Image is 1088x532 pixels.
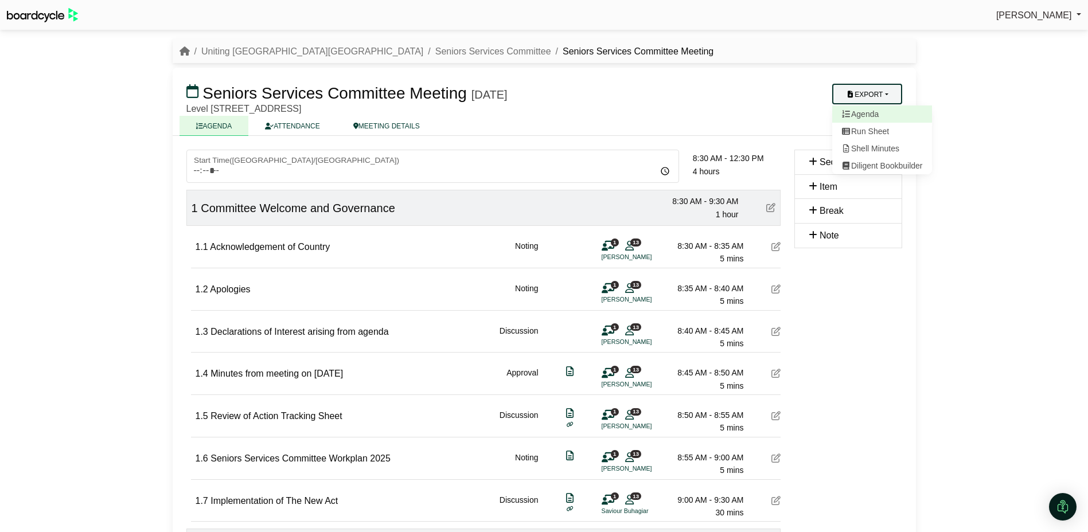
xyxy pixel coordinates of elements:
span: Item [820,182,837,191]
a: Run Sheet [832,123,932,140]
span: Committee Welcome and Governance [201,202,395,214]
span: Seniors Services Committee Workplan 2025 [210,453,391,463]
button: Export [832,84,902,104]
a: MEETING DETAILS [337,116,436,136]
a: Shell Minutes [832,140,932,157]
a: Uniting [GEOGRAPHIC_DATA][GEOGRAPHIC_DATA] [201,46,423,56]
span: 13 [630,450,641,457]
span: Review of Action Tracking Sheet [210,411,342,421]
span: Break [820,206,844,216]
div: 8:30 AM - 9:30 AM [658,195,739,208]
a: Seniors Services Committee [435,46,551,56]
li: Saviour Buhagiar [602,506,688,516]
span: 1 hour [716,210,739,219]
div: Discussion [500,409,539,435]
div: 8:40 AM - 8:45 AM [664,324,744,337]
span: 1 [611,238,619,246]
span: 13 [630,238,641,246]
span: 5 mins [720,465,743,475]
span: Declarations of Interest arising from agenda [210,327,388,337]
span: Seniors Services Committee Meeting [202,84,467,102]
div: Open Intercom Messenger [1049,493,1077,521]
div: Discussion [500,324,539,350]
div: 9:00 AM - 9:30 AM [664,494,744,506]
span: Note [820,230,839,240]
span: [PERSON_NAME] [996,10,1072,20]
span: 30 mins [715,508,743,517]
span: 1.3 [196,327,208,337]
span: 13 [630,492,641,500]
span: 5 mins [720,423,743,432]
nav: breadcrumb [180,44,714,59]
li: [PERSON_NAME] [602,337,688,347]
span: Acknowledgement of Country [210,242,330,252]
img: BoardcycleBlackGreen-aaafeed430059cb809a45853b8cf6d952af9d84e6e89e1f1685b34bfd5cb7d64.svg [7,8,78,22]
span: 5 mins [720,381,743,390]
span: Minutes from meeting on [DATE] [210,369,343,378]
li: [PERSON_NAME] [602,295,688,304]
span: 1 [611,408,619,416]
span: 13 [630,408,641,416]
a: Diligent Bookbuilder [832,157,932,174]
div: Noting [515,451,538,477]
div: Noting [515,240,538,265]
a: ATTENDANCE [248,116,336,136]
span: 1 [611,492,619,500]
span: 1 [611,281,619,288]
span: Section [820,157,850,167]
span: 4 hours [693,167,720,176]
span: 1.6 [196,453,208,463]
a: AGENDA [180,116,249,136]
div: 8:55 AM - 9:00 AM [664,451,744,464]
div: Approval [506,366,538,392]
span: 1.4 [196,369,208,378]
span: 1.7 [196,496,208,506]
li: Seniors Services Committee Meeting [551,44,714,59]
span: 13 [630,281,641,288]
span: 1.1 [196,242,208,252]
div: Discussion [500,494,539,519]
span: 1 [611,323,619,331]
span: Level [STREET_ADDRESS] [186,104,302,114]
span: 1 [611,450,619,457]
span: 13 [630,323,641,331]
span: Implementation of The New Act [210,496,338,506]
span: 13 [630,366,641,373]
span: 5 mins [720,339,743,348]
div: 8:35 AM - 8:40 AM [664,282,744,295]
li: [PERSON_NAME] [602,464,688,474]
span: 5 mins [720,254,743,263]
div: 8:50 AM - 8:55 AM [664,409,744,421]
span: 1 [611,366,619,373]
div: 8:30 AM - 12:30 PM [693,152,781,165]
a: [PERSON_NAME] [996,8,1081,23]
div: 8:30 AM - 8:35 AM [664,240,744,252]
span: Apologies [210,284,250,294]
span: 1.5 [196,411,208,421]
div: [DATE] [471,88,508,101]
a: Agenda [832,105,932,123]
li: [PERSON_NAME] [602,380,688,389]
span: 1 [192,202,198,214]
span: 1.2 [196,284,208,294]
span: 5 mins [720,296,743,306]
li: [PERSON_NAME] [602,252,688,262]
li: [PERSON_NAME] [602,421,688,431]
div: Noting [515,282,538,308]
div: 8:45 AM - 8:50 AM [664,366,744,379]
